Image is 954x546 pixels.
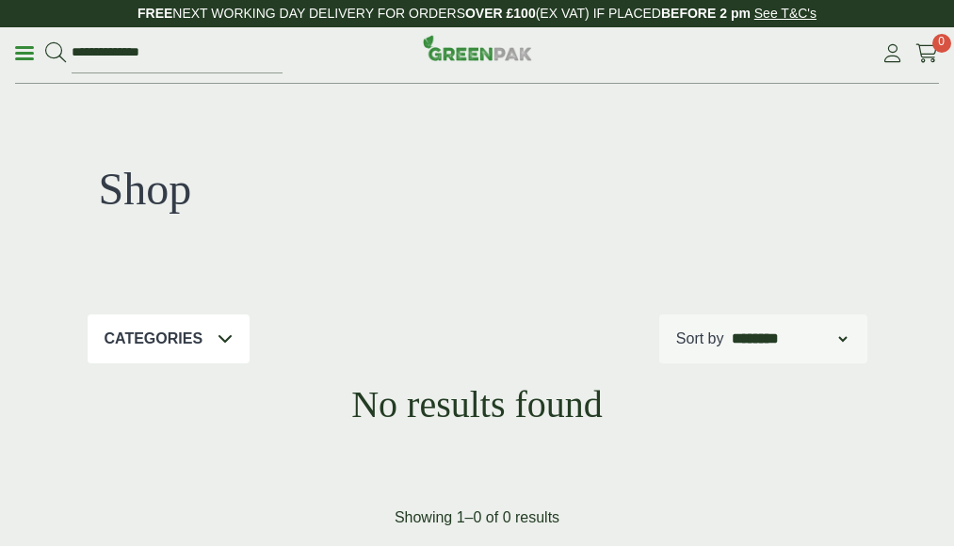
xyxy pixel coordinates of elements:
[661,6,751,21] strong: BEFORE 2 pm
[932,34,951,53] span: 0
[915,40,939,68] a: 0
[105,328,203,350] p: Categories
[728,328,850,350] select: Shop order
[915,44,939,63] i: Cart
[395,506,559,529] p: Showing 1–0 of 0 results
[881,44,904,63] i: My Account
[137,6,172,21] strong: FREE
[754,6,817,21] a: See T&C's
[676,328,724,350] p: Sort by
[465,6,536,21] strong: OVER £100
[99,162,466,217] h1: Shop
[37,382,918,427] h1: No results found
[423,35,532,61] img: GreenPak Supplies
